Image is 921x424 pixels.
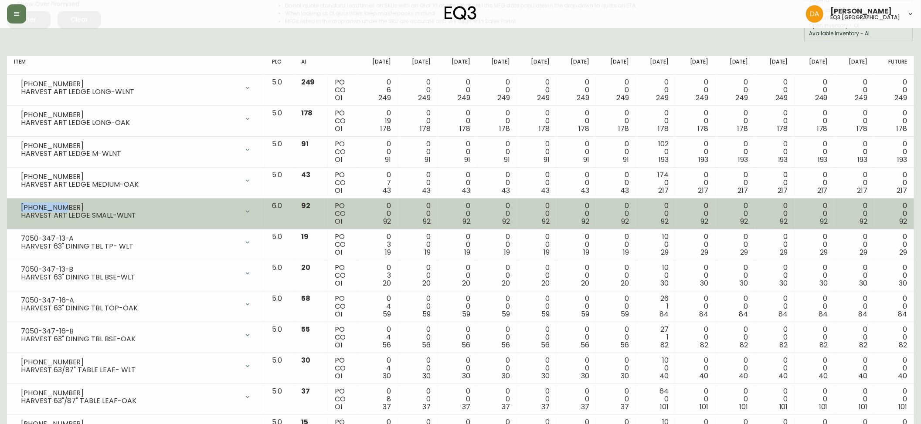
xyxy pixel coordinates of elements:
[802,78,828,102] div: 0 0
[462,309,470,319] span: 59
[762,140,788,164] div: 0 0
[736,93,748,103] span: 249
[484,140,510,164] div: 0 0
[445,140,470,164] div: 0 0
[578,124,589,134] span: 178
[484,171,510,195] div: 0 0
[723,202,748,225] div: 0 0
[564,202,589,225] div: 0 0
[504,247,510,257] span: 19
[335,185,342,195] span: OI
[502,216,510,226] span: 92
[21,150,239,158] div: HARVEST ART LEDGE M-WLNT
[603,109,629,133] div: 0 0
[459,124,470,134] span: 178
[817,185,828,195] span: 217
[723,295,748,318] div: 0 0
[265,75,294,106] td: 5.0
[21,358,239,366] div: [PHONE_NUMBER]
[603,233,629,256] div: 0 0
[265,229,294,260] td: 5.0
[815,93,828,103] span: 249
[596,56,636,75] th: [DATE]
[683,78,708,102] div: 0 0
[737,124,748,134] span: 178
[405,233,431,256] div: 0 0
[335,216,342,226] span: OI
[881,202,907,225] div: 0 0
[464,155,470,165] span: 91
[21,296,239,304] div: 7050-347-16-A
[541,185,550,195] span: 43
[484,78,510,102] div: 0 0
[365,233,391,256] div: 0 3
[643,233,669,256] div: 10 0
[603,78,629,102] div: 0 0
[897,155,907,165] span: 193
[795,56,835,75] th: [DATE]
[14,233,258,252] div: 7050-347-13-AHARVEST 63" DINING TBL TP- WLT
[857,185,867,195] span: 217
[438,56,477,75] th: [DATE]
[425,247,431,257] span: 19
[659,155,669,165] span: 193
[676,56,715,75] th: [DATE]
[14,264,258,283] div: 7050-347-13-BHARVEST 63" DINING TBL BSE-WLT
[620,185,629,195] span: 43
[462,185,470,195] span: 43
[524,109,550,133] div: 0 0
[335,78,351,102] div: PO CO
[881,78,907,102] div: 0 0
[405,140,431,164] div: 0 0
[741,216,748,226] span: 92
[819,278,828,288] span: 30
[778,155,788,165] span: 193
[716,56,755,75] th: [DATE]
[859,278,867,288] span: 30
[842,171,867,195] div: 0 0
[564,171,589,195] div: 0 0
[683,295,708,318] div: 0 0
[385,155,391,165] span: 91
[21,397,239,405] div: HARVEST 63"/87" TABLE LEAF-OAK
[857,155,867,165] span: 193
[740,278,748,288] span: 30
[21,119,239,127] div: HARVEST ART LEDGE LONG-OAK
[802,171,828,195] div: 0 0
[7,56,265,75] th: Item
[335,171,351,195] div: PO CO
[365,202,391,225] div: 0 0
[398,56,438,75] th: [DATE]
[484,202,510,225] div: 0 0
[856,124,867,134] span: 178
[842,202,867,225] div: 0 0
[14,78,258,98] div: [PHONE_NUMBER]HARVEST ART LEDGE LONG-WLNT
[842,140,867,164] div: 0 0
[623,247,629,257] span: 19
[21,204,239,212] div: [PHONE_NUMBER]
[544,155,550,165] span: 91
[524,202,550,225] div: 0 0
[501,185,510,195] span: 43
[484,295,510,318] div: 0 0
[265,168,294,199] td: 5.0
[335,109,351,133] div: PO CO
[423,216,431,226] span: 92
[422,278,431,288] span: 20
[544,247,550,257] span: 19
[643,78,669,102] div: 0 0
[661,247,669,257] span: 29
[658,124,669,134] span: 178
[802,140,828,164] div: 0 0
[524,78,550,102] div: 0 0
[484,233,510,256] div: 0 0
[425,155,431,165] span: 91
[577,93,589,103] span: 249
[881,233,907,256] div: 0 0
[383,216,391,226] span: 92
[21,88,239,96] div: HARVEST ART LEDGE LONG-WLNT
[830,8,892,15] span: [PERSON_NAME]
[499,124,510,134] span: 178
[484,264,510,287] div: 0 0
[21,366,239,374] div: HARVEST 63/87" TABLE LEAF- WLT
